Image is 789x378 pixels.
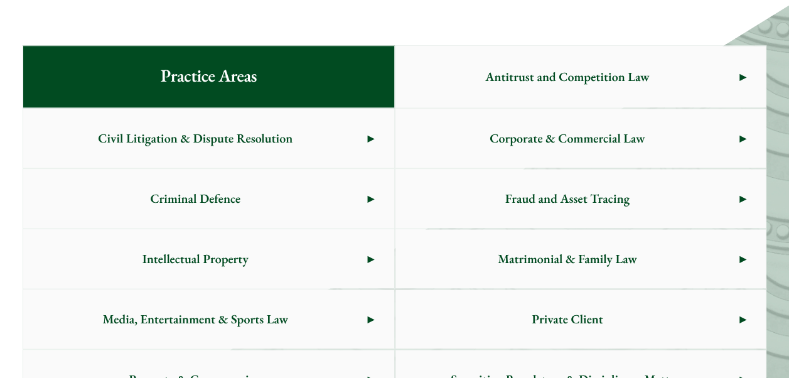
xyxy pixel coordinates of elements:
a: Matrimonial & Family Law [395,229,766,288]
a: Criminal Defence [23,169,394,228]
span: Antitrust and Competition Law [395,47,739,106]
a: Antitrust and Competition Law [395,46,766,107]
a: Corporate & Commercial Law [395,109,766,168]
span: Private Client [395,289,739,348]
span: Criminal Defence [23,169,367,228]
span: Fraud and Asset Tracing [395,169,739,228]
span: Matrimonial & Family Law [395,229,739,288]
span: Intellectual Property [23,229,367,288]
span: Practice Areas [141,46,277,107]
a: Private Client [395,289,766,348]
span: Media, Entertainment & Sports Law [23,289,367,348]
a: Fraud and Asset Tracing [395,169,766,228]
a: Intellectual Property [23,229,394,288]
a: Media, Entertainment & Sports Law [23,289,394,348]
a: Civil Litigation & Dispute Resolution [23,109,394,168]
span: Civil Litigation & Dispute Resolution [23,109,367,168]
span: Corporate & Commercial Law [395,109,739,168]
